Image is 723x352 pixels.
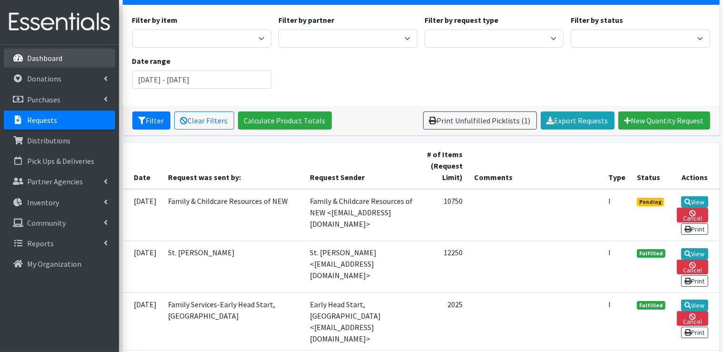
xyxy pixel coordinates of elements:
label: Filter by item [132,14,178,26]
th: Request was sent by: [163,143,305,189]
abbr: Individual [608,300,611,309]
a: Pick Ups & Deliveries [4,151,115,171]
th: Request Sender [305,143,421,189]
a: Cancel [677,311,708,326]
p: Purchases [27,95,60,104]
p: Dashboard [27,53,62,63]
th: Status [631,143,671,189]
p: Pick Ups & Deliveries [27,156,94,166]
span: Pending [637,198,664,206]
p: Community [27,218,66,228]
th: Type [603,143,631,189]
p: My Organization [27,259,81,269]
a: View [681,300,708,311]
td: St. [PERSON_NAME] <[EMAIL_ADDRESS][DOMAIN_NAME]> [305,241,421,292]
a: Inventory [4,193,115,212]
label: Filter by partner [278,14,334,26]
span: Fulfilled [637,301,665,310]
th: Comments [468,143,603,189]
label: Filter by status [571,14,623,26]
label: Date range [132,55,171,67]
p: Donations [27,74,61,83]
td: Early Head Start, [GEOGRAPHIC_DATA] <[EMAIL_ADDRESS][DOMAIN_NAME]> [305,292,421,350]
td: 10750 [421,189,469,241]
td: 12250 [421,241,469,292]
a: Partner Agencies [4,172,115,191]
a: Dashboard [4,49,115,68]
th: Date [123,143,163,189]
td: [DATE] [123,189,163,241]
span: Fulfilled [637,249,665,258]
p: Reports [27,239,54,248]
p: Distributions [27,136,70,145]
td: Family & Childcare Resources of NEW <[EMAIL_ADDRESS][DOMAIN_NAME]> [305,189,421,241]
a: Print [681,327,708,338]
a: Cancel [677,208,708,222]
img: HumanEssentials [4,6,115,38]
td: Family Services-Early Head Start, [GEOGRAPHIC_DATA] [163,292,305,350]
input: January 1, 2011 - December 31, 2011 [132,70,271,89]
a: Purchases [4,90,115,109]
a: Cancel [677,260,708,274]
a: Requests [4,111,115,130]
a: Donations [4,69,115,88]
a: Print Unfulfilled Picklists (1) [423,111,537,130]
p: Inventory [27,198,59,207]
p: Partner Agencies [27,177,83,186]
th: Actions [671,143,719,189]
td: 2025 [421,292,469,350]
a: View [681,196,708,208]
a: Calculate Product Totals [238,111,332,130]
th: # of Items (Request Limit) [421,143,469,189]
a: New Quantity Request [618,111,710,130]
a: Print [681,223,708,235]
td: [DATE] [123,292,163,350]
td: Family & Childcare Resources of NEW [163,189,305,241]
a: Reports [4,234,115,253]
a: Community [4,213,115,232]
a: Export Requests [541,111,614,130]
abbr: Individual [608,248,611,257]
button: Filter [132,111,170,130]
a: View [681,248,708,260]
a: Clear Filters [174,111,234,130]
td: St. [PERSON_NAME] [163,241,305,292]
a: My Organization [4,254,115,273]
label: Filter by request type [425,14,498,26]
abbr: Individual [608,196,611,206]
a: Print [681,275,708,287]
p: Requests [27,115,57,125]
a: Distributions [4,131,115,150]
td: [DATE] [123,241,163,292]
